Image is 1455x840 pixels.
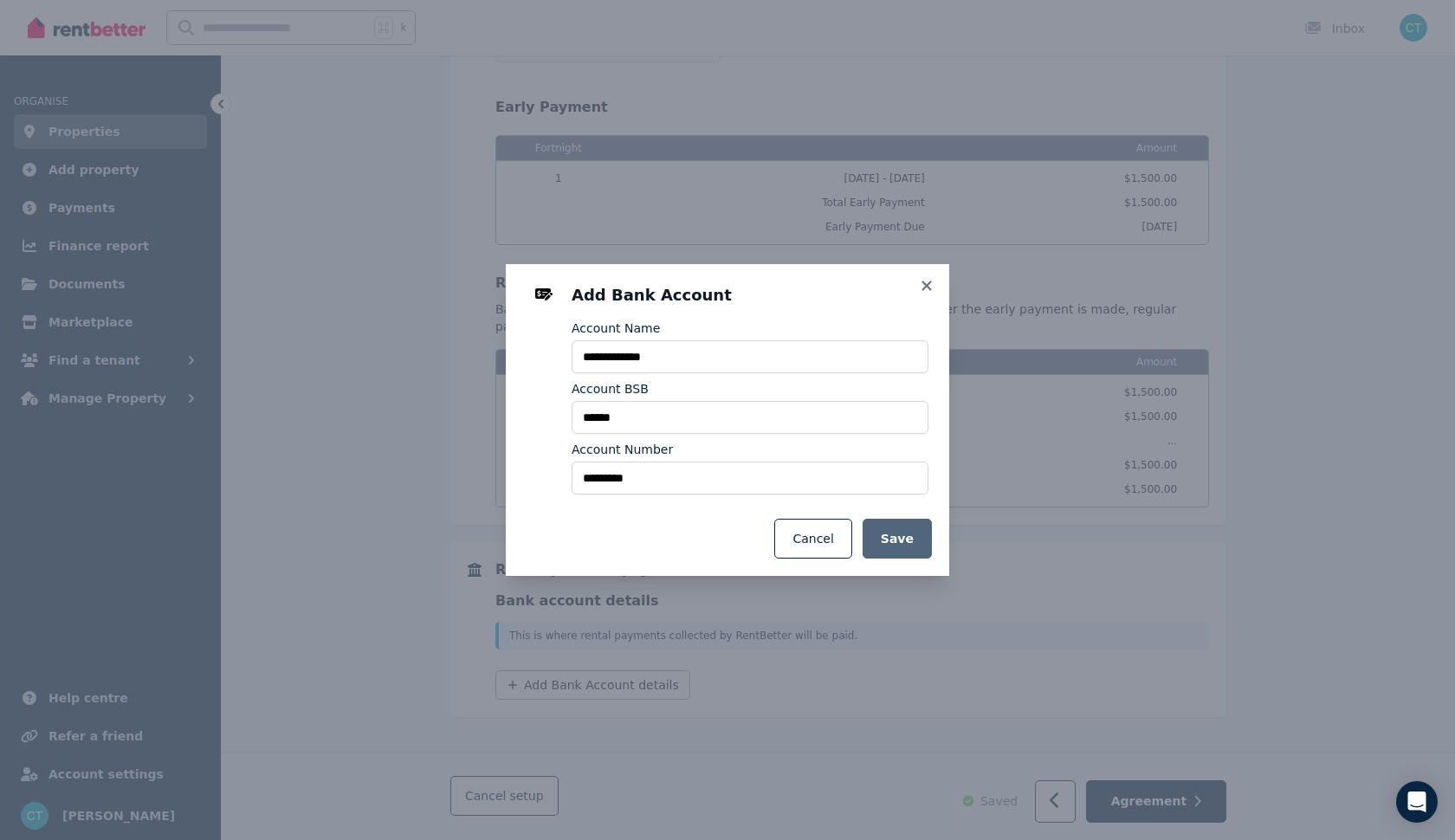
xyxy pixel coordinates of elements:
[863,519,932,559] button: Save
[572,380,649,397] label: Account BSB
[572,320,660,337] label: Account Name
[572,441,673,458] label: Account Number
[774,519,851,559] button: Cancel
[572,285,928,306] h3: Add Bank Account
[1396,781,1438,823] div: Open Intercom Messenger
